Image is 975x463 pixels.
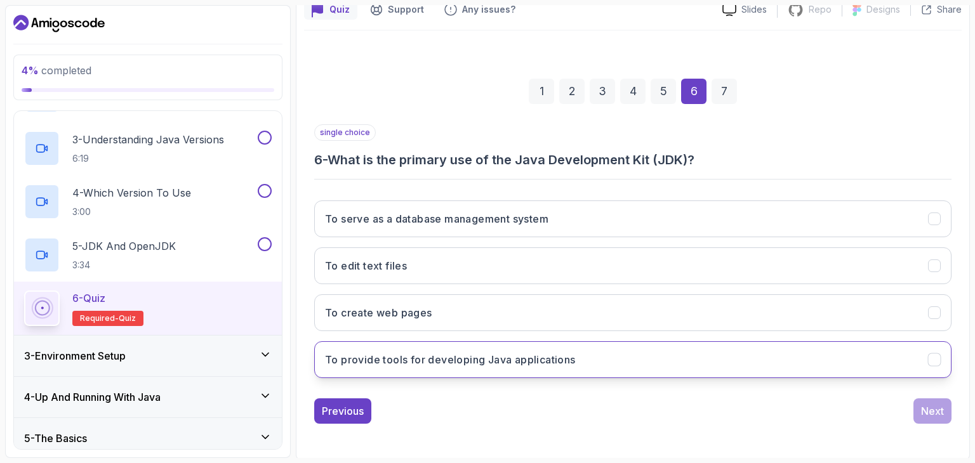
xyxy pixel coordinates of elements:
[22,64,91,77] span: completed
[314,398,371,424] button: Previous
[72,290,105,306] p: 6 - Quiz
[937,3,962,16] p: Share
[712,79,737,104] div: 7
[325,352,576,367] h3: To provide tools for developing Java applications
[24,431,87,446] h3: 5 - The Basics
[24,389,161,405] h3: 4 - Up And Running With Java
[119,313,136,323] span: quiz
[809,3,832,16] p: Repo
[590,79,615,104] div: 3
[72,152,224,165] p: 6:19
[314,200,952,237] button: To serve as a database management system
[24,237,272,273] button: 5-JDK And OpenJDK3:34
[559,79,585,104] div: 2
[712,3,777,16] a: Slides
[325,305,432,320] h3: To create web pages
[72,205,191,218] p: 3:00
[388,3,424,16] p: Support
[72,238,176,254] p: 5 - JDK And OpenJDK
[72,132,224,147] p: 3 - Understanding Java Versions
[681,79,706,104] div: 6
[72,185,191,200] p: 4 - Which Version To Use
[72,259,176,271] p: 3:34
[741,3,767,16] p: Slides
[910,3,962,16] button: Share
[314,124,376,141] p: single choice
[325,211,548,226] h3: To serve as a database management system
[24,290,272,326] button: 6-QuizRequired-quiz
[329,3,350,16] p: Quiz
[314,341,952,378] button: To provide tools for developing Java applications
[14,418,282,459] button: 5-The Basics
[13,13,105,34] a: Dashboard
[80,313,119,323] span: Required-
[24,184,272,219] button: 4-Which Version To Use3:00
[314,294,952,331] button: To create web pages
[913,398,952,424] button: Next
[620,79,646,104] div: 4
[529,79,554,104] div: 1
[24,348,126,363] h3: 3 - Environment Setup
[314,247,952,284] button: To edit text files
[14,377,282,417] button: 4-Up And Running With Java
[22,64,39,77] span: 4 %
[651,79,676,104] div: 5
[314,151,952,169] h3: 6 - What is the primary use of the Java Development Kit (JDK)?
[322,403,364,419] div: Previous
[866,3,900,16] p: Designs
[325,258,407,273] h3: To edit text files
[24,131,272,166] button: 3-Understanding Java Versions6:19
[921,403,944,419] div: Next
[462,3,515,16] p: Any issues?
[14,336,282,376] button: 3-Environment Setup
